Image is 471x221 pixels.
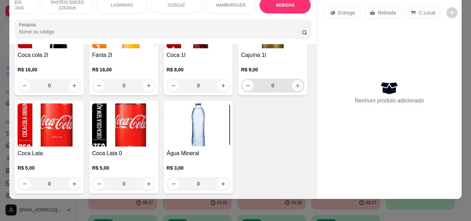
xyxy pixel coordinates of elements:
[92,103,156,147] img: product-image
[93,178,104,189] button: decrease-product-quantity
[92,66,156,73] p: R$ 16,00
[378,9,396,16] p: Retirada
[167,149,230,158] h4: Água Mineral
[419,9,435,16] p: C.Local
[19,178,30,189] button: decrease-product-quantity
[241,66,304,73] p: R$ 9,00
[19,28,302,35] input: Pesquisa
[69,178,80,189] button: increase-product-quantity
[276,2,294,8] p: BEBIDAS
[93,80,104,91] button: decrease-product-quantity
[143,178,154,189] button: increase-product-quantity
[18,149,81,158] h4: Coca Lata
[18,51,81,59] h4: Coca cola 2l
[92,164,156,171] p: R$ 5,00
[167,51,230,59] h4: Coca 1l
[92,51,156,59] h4: Fanta 2l
[355,97,424,105] p: Nenhum produto adicionado
[167,103,230,147] img: product-image
[143,80,154,91] button: increase-product-quantity
[168,2,185,8] p: CUSCUZ
[92,149,156,158] h4: Coca Lata 0
[218,80,229,91] button: increase-product-quantity
[168,80,179,91] button: decrease-product-quantity
[292,80,303,91] button: increase-product-quantity
[218,178,229,189] button: increase-product-quantity
[216,2,246,8] p: HAMBÚRGUER
[242,80,253,91] button: decrease-product-quantity
[111,2,133,8] p: LASANHAS
[167,66,230,73] p: R$ 8,00
[447,7,458,18] button: decrease-product-quantity
[19,80,30,91] button: decrease-product-quantity
[168,178,179,189] button: decrease-product-quantity
[18,66,81,73] p: R$ 16,00
[167,164,230,171] p: R$ 3,00
[241,51,304,59] h4: Cajuína 1l
[18,103,81,147] img: product-image
[69,80,80,91] button: increase-product-quantity
[18,164,81,171] p: R$ 5,00
[19,22,38,28] label: Pesquisa
[338,9,355,16] p: Entrega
